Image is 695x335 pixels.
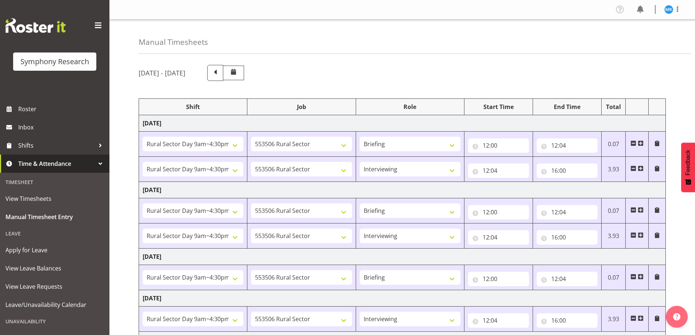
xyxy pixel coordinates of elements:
img: Rosterit website logo [5,18,66,33]
h4: Manual Timesheets [139,38,208,46]
img: help-xxl-2.png [673,313,680,320]
input: Click to select... [468,138,529,153]
td: 3.93 [601,157,626,182]
input: Click to select... [468,313,529,328]
div: Symphony Research [20,56,89,67]
div: End Time [537,102,598,111]
a: Leave/Unavailability Calendar [2,296,108,314]
td: 0.07 [601,132,626,157]
span: View Timesheets [5,193,104,204]
span: View Leave Requests [5,281,104,292]
td: [DATE] [139,290,666,307]
td: 0.07 [601,198,626,223]
div: Role [360,102,460,111]
div: Total [605,102,622,111]
span: Roster [18,104,106,114]
span: Feedback [685,150,691,175]
img: michael-robinson11856.jpg [664,5,673,14]
td: [DATE] [139,115,666,132]
span: Time & Attendance [18,158,95,169]
td: 3.93 [601,223,626,249]
button: Feedback - Show survey [681,143,695,192]
td: 3.93 [601,307,626,332]
input: Click to select... [537,313,598,328]
input: Click to select... [537,272,598,286]
div: Leave [2,226,108,241]
input: Click to select... [537,230,598,245]
div: Job [251,102,352,111]
a: View Leave Requests [2,277,108,296]
a: Manual Timesheet Entry [2,208,108,226]
span: Leave/Unavailability Calendar [5,299,104,310]
span: Inbox [18,122,106,133]
a: View Leave Balances [2,259,108,277]
input: Click to select... [468,205,529,219]
input: Click to select... [537,138,598,153]
input: Click to select... [537,205,598,219]
div: Timesheet [2,175,108,190]
td: [DATE] [139,182,666,198]
div: Start Time [468,102,529,111]
a: Apply for Leave [2,241,108,259]
input: Click to select... [537,163,598,178]
a: View Timesheets [2,190,108,208]
span: View Leave Balances [5,263,104,274]
span: Manual Timesheet Entry [5,211,104,222]
input: Click to select... [468,272,529,286]
span: Apply for Leave [5,245,104,256]
input: Click to select... [468,163,529,178]
h5: [DATE] - [DATE] [139,69,185,77]
td: [DATE] [139,249,666,265]
input: Click to select... [468,230,529,245]
span: Shifts [18,140,95,151]
div: Unavailability [2,314,108,329]
td: 0.07 [601,265,626,290]
div: Shift [143,102,243,111]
